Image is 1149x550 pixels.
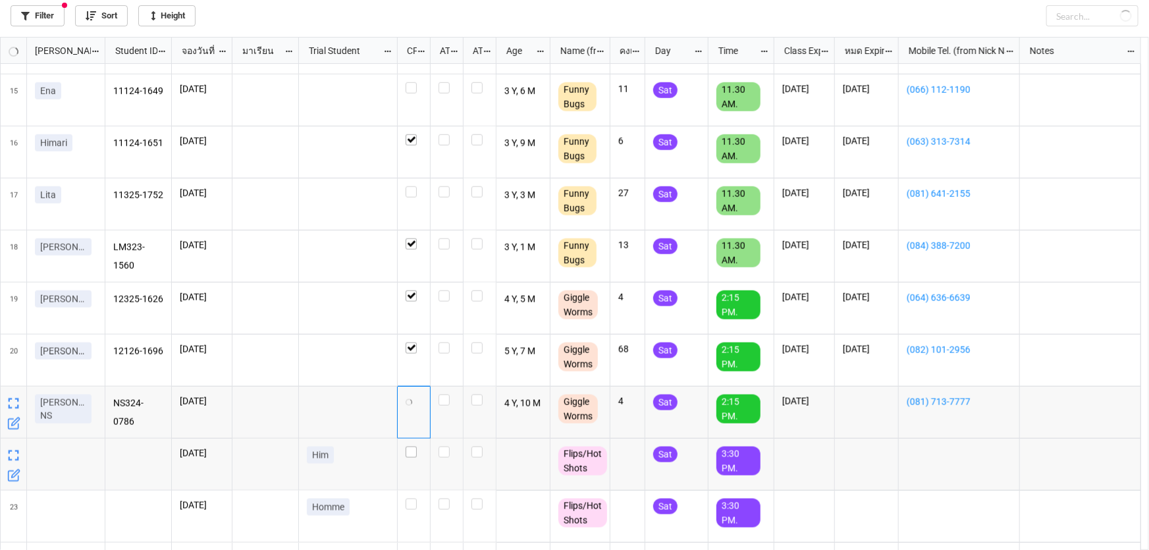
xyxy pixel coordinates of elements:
[113,343,164,361] p: 12126-1696
[618,82,637,96] p: 11
[653,134,678,150] div: Sat
[782,238,826,252] p: [DATE]
[107,43,157,58] div: Student ID (from [PERSON_NAME] Name)
[782,343,826,356] p: [DATE]
[716,134,761,163] div: 11.30 AM.
[558,447,607,476] div: Flips/Hot Shots
[504,343,543,361] p: 5 Y, 7 M
[843,238,890,252] p: [DATE]
[558,238,597,267] div: Funny Bugs
[504,82,543,101] p: 3 Y, 6 M
[558,395,598,424] div: Giggle Worms
[843,343,890,356] p: [DATE]
[180,343,224,356] p: [DATE]
[653,395,678,410] div: Sat
[782,82,826,96] p: [DATE]
[907,186,1011,201] a: (081) 641-2155
[782,186,826,200] p: [DATE]
[558,343,598,371] div: Giggle Worms
[113,134,164,153] p: 11124-1651
[301,43,383,58] div: Trial Student
[907,395,1011,409] a: (081) 713-7777
[504,134,543,153] p: 3 Y, 9 M
[113,82,164,101] p: 11124-1649
[234,43,284,58] div: มาเรียน
[180,134,224,148] p: [DATE]
[399,43,417,58] div: CF
[504,290,543,309] p: 4 Y, 5 M
[618,343,637,356] p: 68
[653,343,678,358] div: Sat
[618,186,637,200] p: 27
[716,447,761,476] div: 3:30 PM.
[618,290,637,304] p: 4
[10,74,18,126] span: 15
[716,290,761,319] div: 2:15 PM.
[180,290,224,304] p: [DATE]
[907,238,1011,253] a: (084) 388-7200
[498,43,537,58] div: Age
[11,5,65,26] a: Filter
[843,82,890,96] p: [DATE]
[465,43,483,58] div: ATK
[10,335,18,386] span: 20
[782,290,826,304] p: [DATE]
[716,238,761,267] div: 11.30 AM.
[40,396,86,422] p: [PERSON_NAME] NS
[653,186,678,202] div: Sat
[180,238,224,252] p: [DATE]
[653,499,678,514] div: Sat
[558,82,597,111] div: Funny Bugs
[27,43,91,58] div: [PERSON_NAME] Name
[716,186,761,215] div: 11.30 AM.
[558,290,598,319] div: Giggle Worms
[612,43,631,58] div: คงเหลือ (from Nick Name)
[75,5,128,26] a: Sort
[10,491,18,542] span: 23
[647,43,694,58] div: Day
[716,499,761,528] div: 3:30 PM.
[716,82,761,111] div: 11.30 AM.
[40,84,56,97] p: Ena
[653,238,678,254] div: Sat
[558,186,597,215] div: Funny Bugs
[843,290,890,304] p: [DATE]
[776,43,820,58] div: Class Expiration
[843,134,890,148] p: [DATE]
[504,238,543,257] p: 3 Y, 1 M
[618,238,637,252] p: 13
[180,82,224,96] p: [DATE]
[558,134,597,163] div: Funny Bugs
[10,283,18,334] span: 19
[782,395,826,408] p: [DATE]
[432,43,450,58] div: ATT
[653,82,678,98] div: Sat
[504,186,543,205] p: 3 Y, 3 M
[782,134,826,148] p: [DATE]
[180,395,224,408] p: [DATE]
[618,395,637,408] p: 4
[180,447,224,460] p: [DATE]
[113,290,164,309] p: 12325-1626
[907,290,1011,305] a: (064) 636-6639
[1,38,105,64] div: grid
[113,395,164,430] p: NS324-0786
[113,238,164,274] p: LM323-1560
[174,43,218,58] div: จองวันที่
[907,134,1011,149] a: (063) 313-7314
[907,343,1011,357] a: (082) 101-2956
[1022,43,1126,58] div: Notes
[113,186,164,205] p: 11325-1752
[312,449,329,462] p: Him
[40,240,86,254] p: [PERSON_NAME]
[552,43,596,58] div: Name (from Class)
[40,344,86,358] p: [PERSON_NAME]
[180,186,224,200] p: [DATE]
[10,126,18,178] span: 16
[138,5,196,26] a: Height
[40,188,56,202] p: Lita
[901,43,1005,58] div: Mobile Tel. (from Nick Name)
[10,179,18,230] span: 17
[907,82,1011,97] a: (066) 112-1190
[716,395,761,424] div: 2:15 PM.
